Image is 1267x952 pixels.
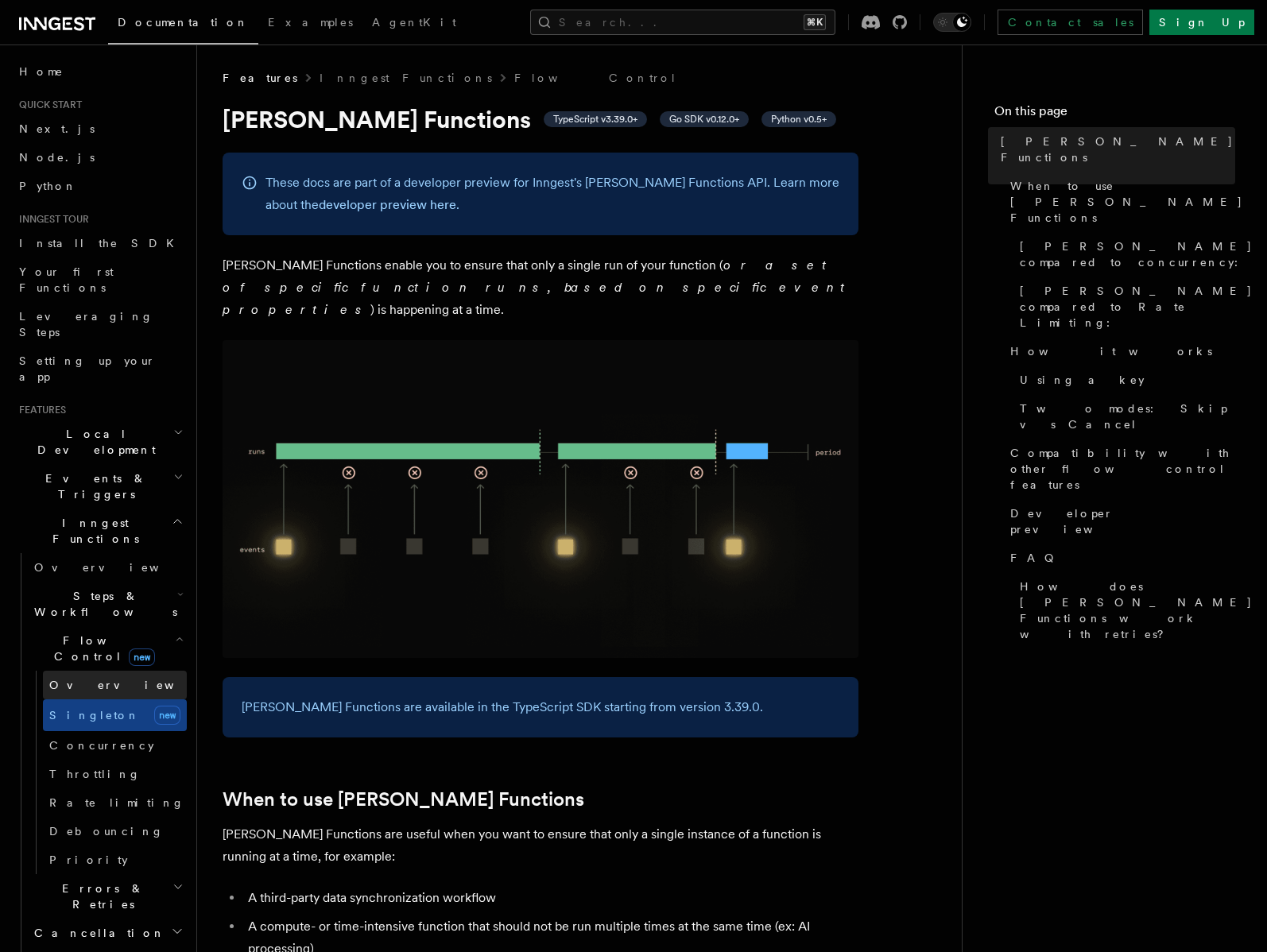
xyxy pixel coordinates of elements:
a: Throttling [43,760,187,788]
span: Overview [34,561,198,574]
p: [PERSON_NAME] Functions are useful when you want to ensure that only a single instance of a funct... [223,823,858,868]
span: Quick start [13,99,82,111]
span: Using a key [1020,372,1145,388]
span: Setting up your app [19,354,156,383]
span: Next.js [19,122,95,135]
span: Flow Control [28,633,175,664]
img: Singleton Functions only process one run at a time. [223,340,858,658]
span: [PERSON_NAME] compared to Rate Limiting: [1020,283,1253,331]
a: FAQ [1004,544,1235,572]
span: Cancellation [28,925,165,941]
a: Singletonnew [43,699,187,731]
span: Python v0.5+ [771,113,827,126]
a: When to use [PERSON_NAME] Functions [1004,172,1235,232]
a: Node.js [13,143,187,172]
span: Developer preview [1010,505,1235,537]
span: Inngest tour [13,213,89,226]
button: Events & Triggers [13,464,187,509]
span: TypeScript v3.39.0+ [553,113,637,126]
span: Singleton [49,709,140,722]
span: Steps & Workflows [28,588,177,620]
a: Examples [258,5,362,43]
span: Debouncing [49,825,164,838]
button: Inngest Functions [13,509,187,553]
li: A third-party data synchronization workflow [243,887,858,909]
span: Throttling [49,768,141,780]
span: Features [223,70,297,86]
a: developer preview here [319,197,456,212]
a: Install the SDK [13,229,187,257]
a: Priority [43,846,187,874]
span: Events & Triggers [13,470,173,502]
p: [PERSON_NAME] Functions are available in the TypeScript SDK starting from version 3.39.0. [242,696,839,718]
span: Node.js [19,151,95,164]
span: How does [PERSON_NAME] Functions work with retries? [1020,579,1253,642]
button: Flow Controlnew [28,626,187,671]
span: Leveraging Steps [19,310,153,339]
a: Using a key [1013,366,1235,394]
button: Errors & Retries [28,874,187,919]
span: Home [19,64,64,79]
span: Overview [49,679,213,691]
span: Rate limiting [49,796,184,809]
a: When to use [PERSON_NAME] Functions [223,788,584,811]
button: Steps & Workflows [28,582,187,626]
span: Install the SDK [19,237,184,250]
span: When to use [PERSON_NAME] Functions [1010,178,1243,226]
span: AgentKit [372,16,456,29]
div: Flow Controlnew [28,671,187,874]
a: [PERSON_NAME] Functions [994,127,1235,172]
a: Two modes: Skip vs Cancel [1013,394,1235,439]
a: Python [13,172,187,200]
p: These docs are part of a developer preview for Inngest's [PERSON_NAME] Functions API. Learn more ... [265,172,839,216]
span: [PERSON_NAME] compared to concurrency: [1020,238,1253,270]
span: Compatibility with other flow control features [1010,445,1235,493]
button: Toggle dark mode [933,13,971,32]
a: How it works [1004,337,1235,366]
span: Priority [49,853,128,866]
span: Features [13,404,66,416]
kbd: ⌘K [804,14,826,30]
a: AgentKit [362,5,466,43]
a: [PERSON_NAME] compared to Rate Limiting: [1013,277,1235,337]
a: Overview [43,671,187,699]
span: How it works [1010,343,1212,359]
a: Contact sales [998,10,1143,35]
span: Concurrency [49,739,154,752]
span: Inngest Functions [13,515,172,547]
a: Inngest Functions [320,70,492,86]
a: Leveraging Steps [13,302,187,346]
a: How does [PERSON_NAME] Functions work with retries? [1013,572,1235,648]
a: Concurrency [43,731,187,760]
span: Go SDK v0.12.0+ [669,113,739,126]
a: Sign Up [1149,10,1254,35]
button: Local Development [13,420,187,464]
a: Developer preview [1004,499,1235,544]
span: Two modes: Skip vs Cancel [1020,401,1235,432]
button: Cancellation [28,919,187,947]
a: [PERSON_NAME] compared to concurrency: [1013,232,1235,277]
span: Documentation [118,16,249,29]
span: [PERSON_NAME] Functions [1001,134,1235,165]
span: new [129,648,155,666]
a: Documentation [108,5,258,45]
span: Local Development [13,426,173,458]
em: or a set of specific function runs, based on specific event properties [223,257,852,317]
a: Your first Functions [13,257,187,302]
span: Errors & Retries [28,880,172,912]
button: Search...⌘K [530,10,835,35]
span: Examples [268,16,353,29]
a: Flow Control [514,70,677,86]
span: new [154,706,180,725]
h1: [PERSON_NAME] Functions [223,105,858,134]
h4: On this page [994,102,1235,127]
a: Compatibility with other flow control features [1004,439,1235,499]
span: Python [19,180,77,192]
a: Debouncing [43,817,187,846]
span: Your first Functions [19,265,114,294]
p: [PERSON_NAME] Functions enable you to ensure that only a single run of your function ( ) is happe... [223,254,858,321]
a: Next.js [13,114,187,143]
a: Home [13,57,187,86]
a: Overview [28,553,187,582]
a: Setting up your app [13,346,187,391]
